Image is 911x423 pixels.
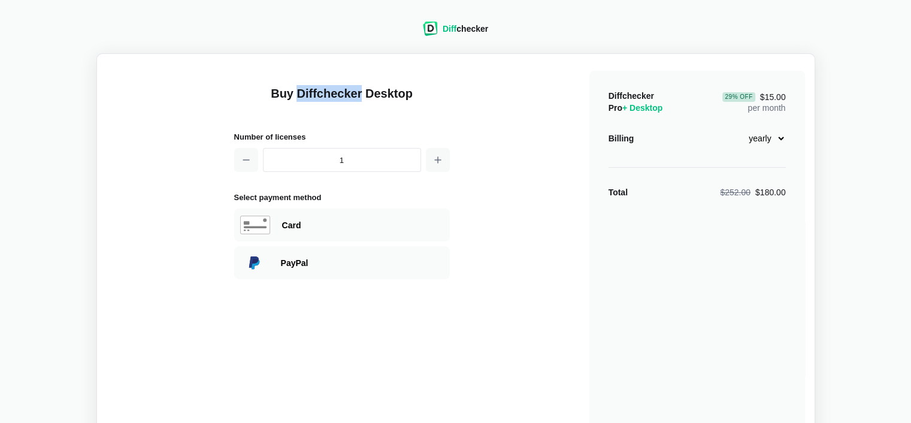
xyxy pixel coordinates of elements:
div: Billing [609,132,634,144]
input: 1 [263,148,421,172]
span: $15.00 [722,92,785,102]
div: Paying with PayPal [234,246,450,279]
div: Paying with Card [234,209,450,241]
div: Paying with Card [282,219,444,231]
span: Diffchecker [609,91,654,101]
div: 29 % Off [722,92,755,102]
span: Diff [443,24,456,34]
strong: Total [609,188,628,197]
div: Paying with PayPal [281,257,444,269]
span: Pro [609,103,663,113]
div: checker [443,23,488,35]
div: per month [722,90,785,114]
div: $180.00 [720,186,785,198]
a: Diffchecker logoDiffchecker [423,28,488,38]
h2: Select payment method [234,191,450,204]
span: + Desktop [622,103,662,113]
h1: Buy Diffchecker Desktop [234,85,450,116]
img: Diffchecker logo [423,22,438,36]
span: $252.00 [720,188,750,197]
h2: Number of licenses [234,131,450,143]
